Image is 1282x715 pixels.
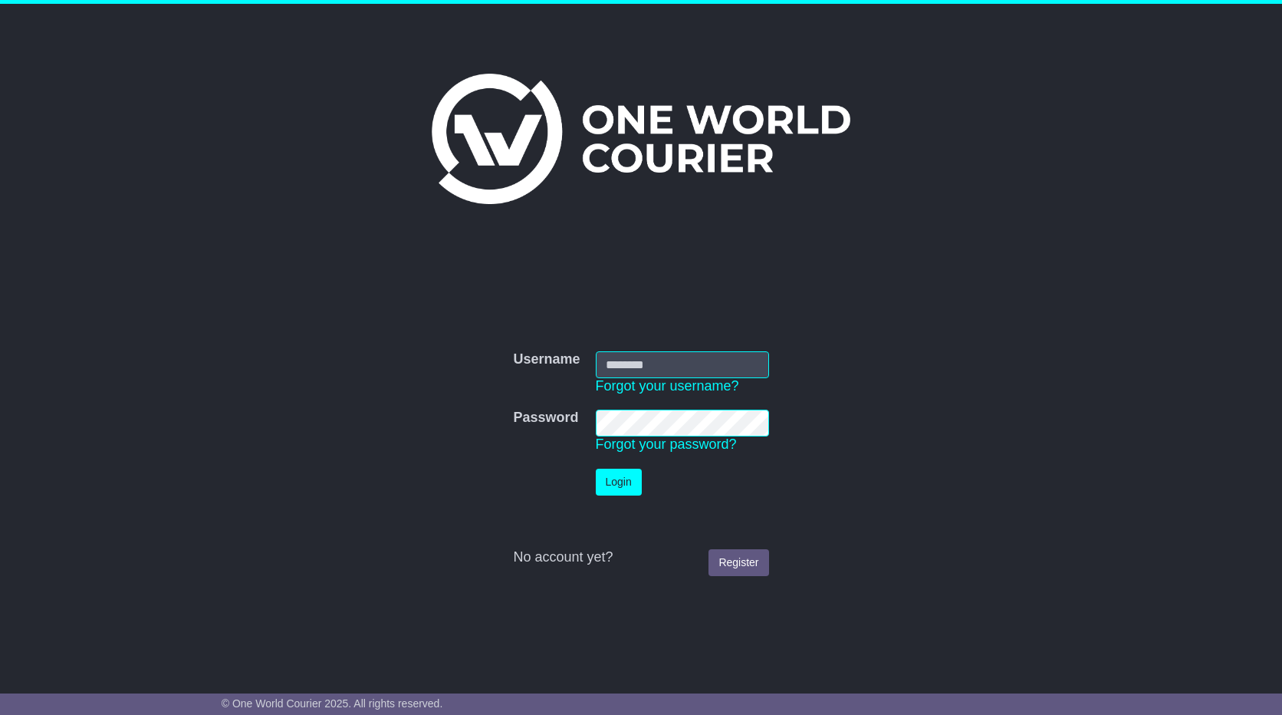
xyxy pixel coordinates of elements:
label: Password [513,410,578,427]
a: Forgot your password? [596,437,737,452]
label: Username [513,351,580,368]
img: One World [432,74,850,204]
div: No account yet? [513,549,768,566]
a: Forgot your username? [596,378,739,394]
span: © One World Courier 2025. All rights reserved. [222,697,443,710]
a: Register [708,549,768,576]
button: Login [596,469,642,496]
